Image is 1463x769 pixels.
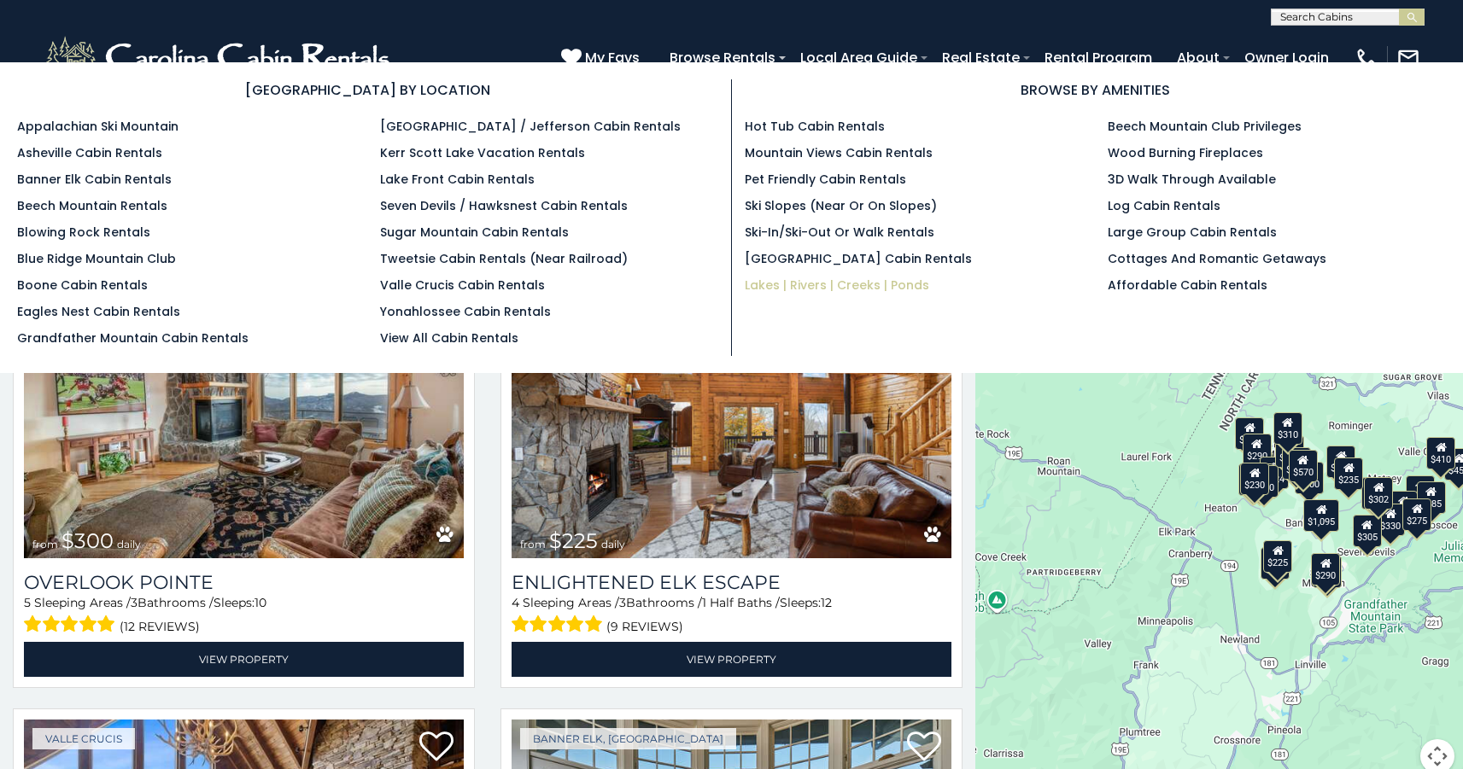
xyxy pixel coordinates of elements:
[24,594,464,638] div: Sleeping Areas / Bathrooms / Sleeps:
[1108,277,1267,294] a: Affordable Cabin Rentals
[512,595,519,610] span: 4
[1283,447,1312,480] div: $460
[43,32,397,84] img: White-1-2.png
[1108,197,1220,214] a: Log Cabin Rentals
[61,528,114,553] span: $300
[1353,514,1382,546] div: $305
[1403,498,1432,530] div: $275
[1365,476,1394,509] div: $302
[745,277,929,294] a: Lakes | Rivers | Creeks | Ponds
[1264,540,1293,573] div: $225
[24,264,464,558] img: Overlook Pointe
[512,642,951,677] a: View Property
[1261,546,1290,579] div: $355
[24,595,31,610] span: 5
[17,277,148,294] a: Boone Cabin Rentals
[17,303,180,320] a: Eagles Nest Cabin Rentals
[17,224,150,241] a: Blowing Rock Rentals
[17,171,172,188] a: Banner Elk Cabin Rentals
[606,615,683,638] span: (9 reviews)
[1355,46,1378,70] img: phone-regular-white.png
[1108,224,1277,241] a: Large Group Cabin Rentals
[1427,437,1456,469] div: $410
[549,528,598,553] span: $225
[17,144,162,161] a: Asheville Cabin Rentals
[1108,171,1276,188] a: 3D Walk Through Available
[561,47,644,69] a: My Favs
[380,303,551,320] a: Yonahlossee Cabin Rentals
[380,277,545,294] a: Valle Crucis Cabin Rentals
[661,43,784,73] a: Browse Rentals
[1108,250,1326,267] a: Cottages and Romantic Getaways
[380,144,585,161] a: Kerr Scott Lake Vacation Rentals
[32,728,135,749] a: Valle Crucis
[1313,556,1342,588] div: $350
[1168,43,1228,73] a: About
[745,118,885,135] a: Hot Tub Cabin Rentals
[907,730,941,766] a: Add to favorites
[1295,462,1324,494] div: $300
[255,595,266,610] span: 10
[131,595,138,610] span: 3
[745,171,906,188] a: Pet Friendly Cabin Rentals
[745,144,933,161] a: Mountain Views Cabin Rentals
[1304,499,1340,532] div: $1,095
[24,642,464,677] a: View Property
[380,224,569,241] a: Sugar Mountain Cabin Rentals
[1243,434,1272,466] div: $290
[120,615,200,638] span: (12 reviews)
[792,43,926,73] a: Local Area Guide
[512,594,951,638] div: Sleeping Areas / Bathrooms / Sleeps:
[380,171,535,188] a: Lake Front Cabin Rentals
[17,197,167,214] a: Beech Mountain Rentals
[1362,477,1391,510] div: $275
[585,47,640,68] span: My Favs
[1241,462,1270,494] div: $230
[512,571,951,594] a: Enlightened Elk Escape
[1236,43,1337,73] a: Owner Login
[380,197,628,214] a: Seven Devils / Hawksnest Cabin Rentals
[1238,463,1267,496] div: $305
[1377,504,1406,536] div: $330
[1417,481,1446,513] div: $485
[1276,434,1305,467] div: $535
[1407,475,1436,507] div: $400
[1273,411,1302,444] div: $310
[117,538,141,551] span: daily
[1289,449,1318,481] div: $570
[520,728,736,749] a: Banner Elk, [GEOGRAPHIC_DATA]
[1390,490,1419,522] div: $400
[380,250,628,267] a: Tweetsie Cabin Rentals (Near Railroad)
[1036,43,1161,73] a: Rental Program
[512,264,951,558] img: Enlightened Elk Escape
[380,118,681,135] a: [GEOGRAPHIC_DATA] / Jefferson Cabin Rentals
[520,538,546,551] span: from
[619,595,626,610] span: 3
[1327,446,1356,478] div: $235
[32,538,58,551] span: from
[1236,417,1265,449] div: $720
[419,730,454,766] a: Add to favorites
[1335,457,1364,489] div: $235
[1312,552,1341,585] div: $290
[24,264,464,558] a: Overlook Pointe from $300 daily
[1108,118,1302,135] a: Beech Mountain Club Privileges
[745,79,1447,101] h3: BROWSE BY AMENITIES
[1260,457,1289,489] div: $424
[745,197,937,214] a: Ski Slopes (Near or On Slopes)
[933,43,1028,73] a: Real Estate
[17,250,176,267] a: Blue Ridge Mountain Club
[745,224,934,241] a: Ski-in/Ski-Out or Walk Rentals
[1249,465,1279,498] div: $250
[17,118,178,135] a: Appalachian Ski Mountain
[745,250,972,267] a: [GEOGRAPHIC_DATA] Cabin Rentals
[24,571,464,594] a: Overlook Pointe
[1108,144,1263,161] a: Wood Burning Fireplaces
[1396,46,1420,70] img: mail-regular-white.png
[702,595,780,610] span: 1 Half Baths /
[17,79,718,101] h3: [GEOGRAPHIC_DATA] BY LOCATION
[17,329,249,347] a: Grandfather Mountain Cabin Rentals
[821,595,832,610] span: 12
